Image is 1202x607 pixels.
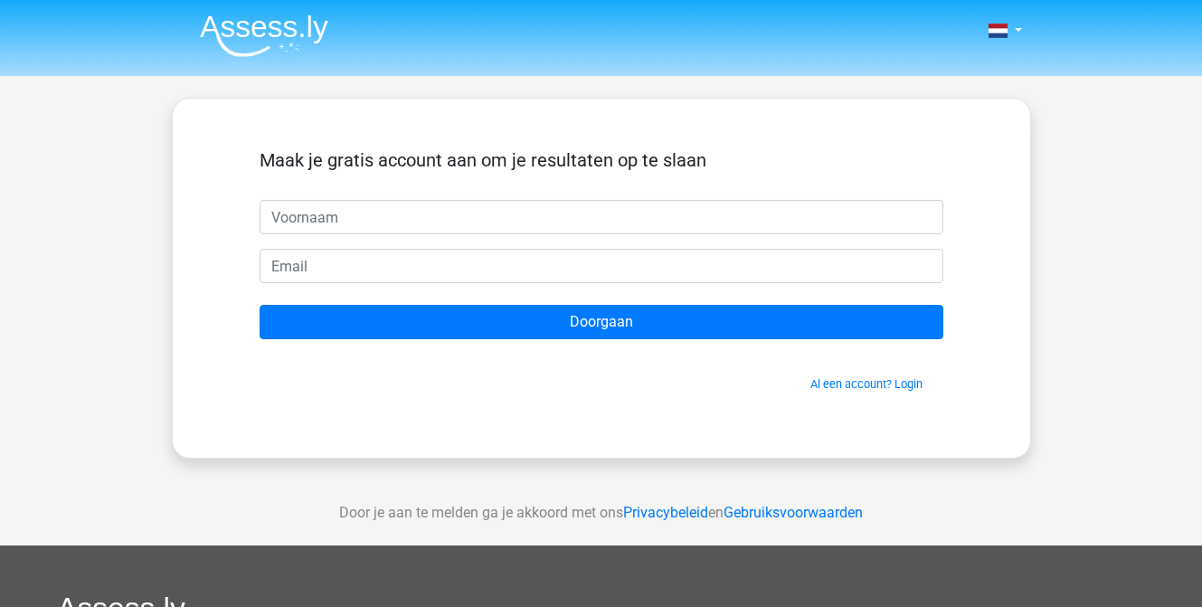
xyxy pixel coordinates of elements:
a: Gebruiksvoorwaarden [724,504,863,521]
h5: Maak je gratis account aan om je resultaten op te slaan [260,149,943,171]
a: Privacybeleid [623,504,708,521]
a: Al een account? Login [810,377,923,391]
input: Doorgaan [260,305,943,339]
input: Voornaam [260,200,943,234]
img: Assessly [200,14,328,57]
input: Email [260,249,943,283]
